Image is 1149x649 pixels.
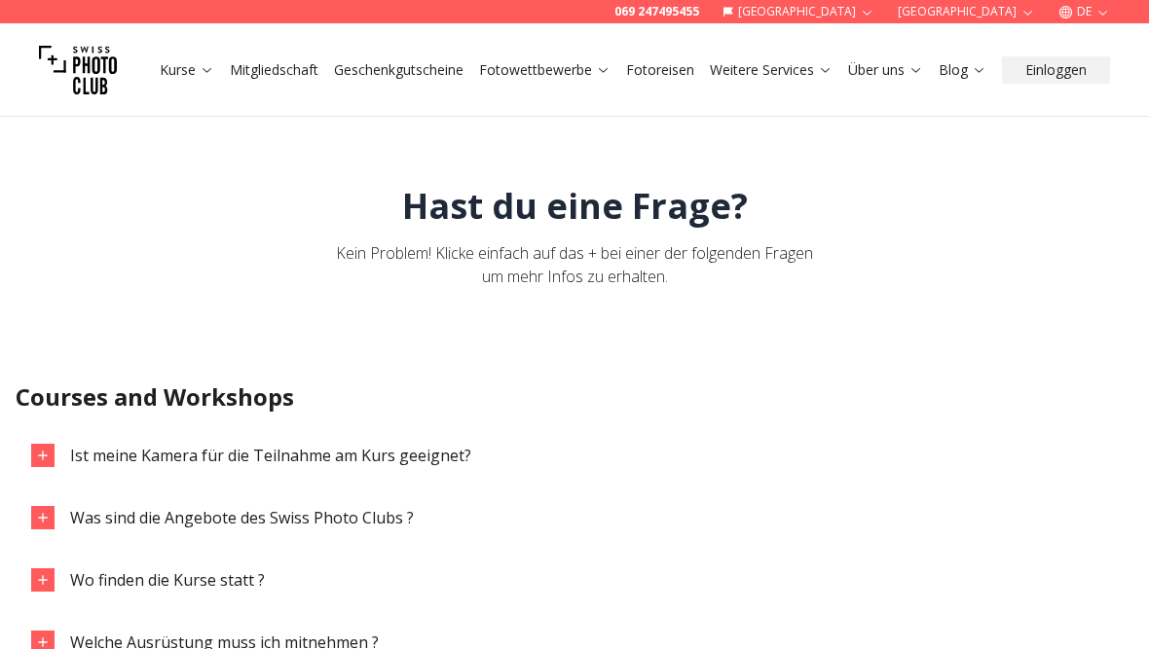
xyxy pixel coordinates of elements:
a: Fotoreisen [626,60,694,80]
button: Über uns [840,56,931,84]
a: Blog [939,60,986,80]
button: Weitere Services [702,56,840,84]
button: Wo finden die Kurse statt ? [16,553,1133,607]
h2: Courses and Workshops [16,381,1133,413]
button: Ist meine Kamera für die Teilnahme am Kurs geeignet? [16,428,1133,483]
a: Geschenkgutscheine [334,60,463,80]
a: Über uns [848,60,923,80]
button: Fotoreisen [618,56,702,84]
button: Fotowettbewerbe [471,56,618,84]
a: Kurse [160,60,214,80]
span: Wo finden die Kurse statt ? [70,569,265,591]
button: Mitgliedschaft [222,56,326,84]
img: Swiss photo club [39,31,117,109]
a: Fotowettbewerbe [479,60,611,80]
span: Was sind die Angebote des Swiss Photo Clubs ? [70,507,414,528]
button: Einloggen [1002,56,1110,84]
button: Blog [931,56,994,84]
a: 069 247495455 [614,4,699,19]
span: Ist meine Kamera für die Teilnahme am Kurs geeignet? [70,445,471,466]
span: Kein Problem! Klicke einfach auf das + bei einer der folgenden Fragen um mehr Infos zu erhalten. [336,242,813,287]
button: Kurse [152,56,222,84]
a: Weitere Services [710,60,833,80]
button: Geschenkgutscheine [326,56,471,84]
button: Was sind die Angebote des Swiss Photo Clubs ? [16,490,1133,545]
h1: Hast du eine Frage? [402,187,748,226]
a: Mitgliedschaft [230,60,318,80]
